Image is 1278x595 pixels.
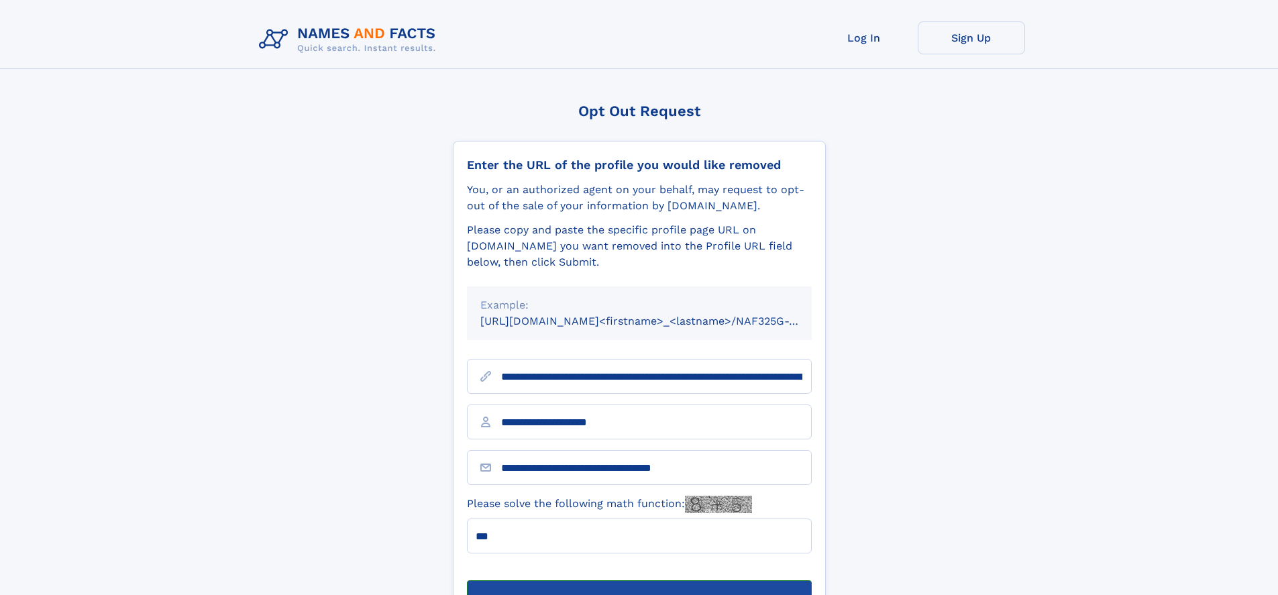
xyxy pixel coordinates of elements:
[480,315,837,327] small: [URL][DOMAIN_NAME]<firstname>_<lastname>/NAF325G-xxxxxxxx
[254,21,447,58] img: Logo Names and Facts
[467,182,812,214] div: You, or an authorized agent on your behalf, may request to opt-out of the sale of your informatio...
[810,21,918,54] a: Log In
[467,496,752,513] label: Please solve the following math function:
[918,21,1025,54] a: Sign Up
[467,158,812,172] div: Enter the URL of the profile you would like removed
[453,103,826,119] div: Opt Out Request
[480,297,798,313] div: Example:
[467,222,812,270] div: Please copy and paste the specific profile page URL on [DOMAIN_NAME] you want removed into the Pr...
